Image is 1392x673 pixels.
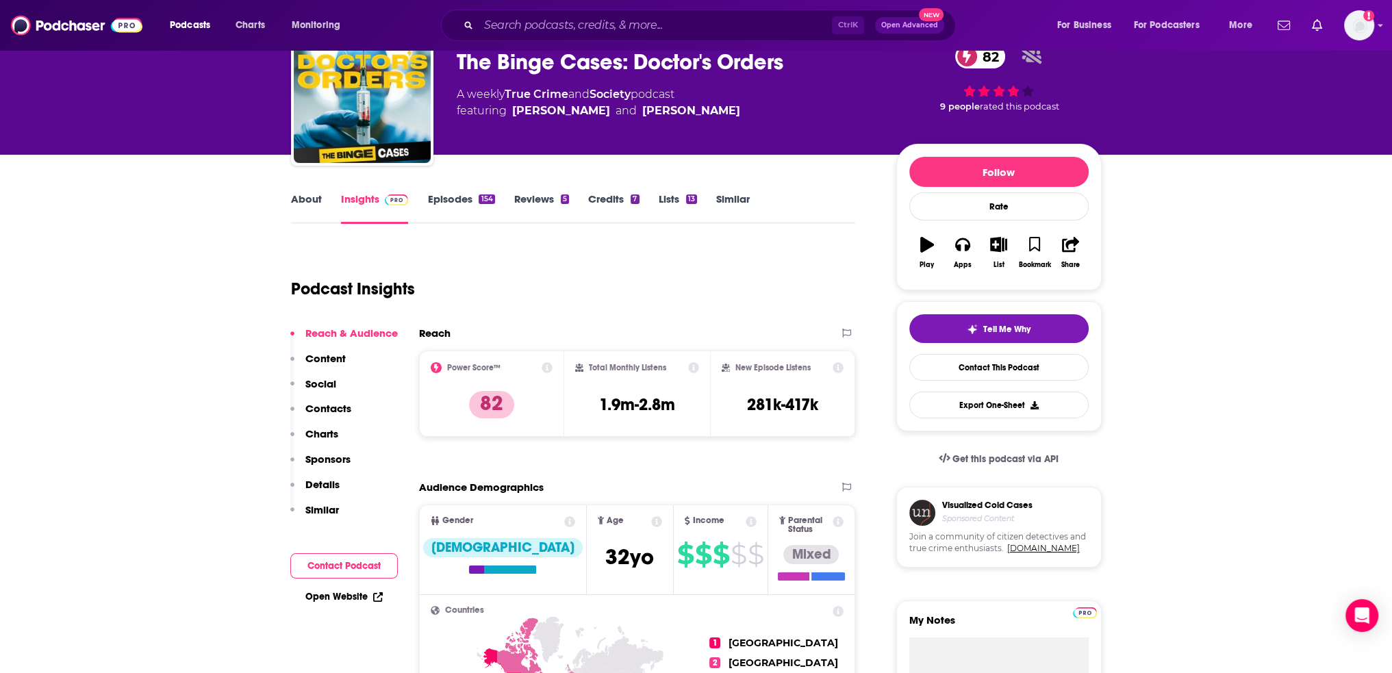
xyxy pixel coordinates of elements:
[588,192,639,224] a: Credits7
[290,427,338,453] button: Charts
[1073,605,1097,618] a: Pro website
[419,481,544,494] h2: Audience Demographics
[419,327,451,340] h2: Reach
[599,394,675,415] h3: 1.9m-2.8m
[881,22,938,29] span: Open Advanced
[1272,14,1295,37] a: Show notifications dropdown
[385,194,409,205] img: Podchaser Pro
[290,327,398,352] button: Reach & Audience
[919,8,944,21] span: New
[920,261,934,269] div: Play
[1048,14,1128,36] button: open menu
[713,544,729,566] span: $
[305,453,351,466] p: Sponsors
[695,544,711,566] span: $
[290,352,346,377] button: Content
[980,228,1016,277] button: List
[457,86,740,119] div: A weekly podcast
[659,192,697,224] a: Lists13
[631,194,639,204] div: 7
[1017,228,1052,277] button: Bookmark
[677,544,694,566] span: $
[282,14,358,36] button: open menu
[305,503,339,516] p: Similar
[290,402,351,427] button: Contacts
[832,16,864,34] span: Ctrl K
[693,516,724,525] span: Income
[1061,261,1080,269] div: Share
[642,103,740,119] div: [PERSON_NAME]
[514,192,569,224] a: Reviews5
[616,103,637,119] span: and
[341,192,409,224] a: InsightsPodchaser Pro
[290,478,340,503] button: Details
[909,192,1089,220] div: Rate
[457,103,740,119] span: featuring
[686,194,697,204] div: 13
[909,531,1089,555] span: Join a community of citizen detectives and true crime enthusiasts.
[305,377,336,390] p: Social
[1073,607,1097,618] img: Podchaser Pro
[983,324,1030,335] span: Tell Me Why
[909,228,945,277] button: Play
[954,261,972,269] div: Apps
[512,103,610,119] div: [PERSON_NAME]
[469,391,514,418] p: 82
[1052,228,1088,277] button: Share
[909,613,1089,637] label: My Notes
[709,637,720,648] span: 1
[955,45,1006,68] a: 82
[589,363,666,372] h2: Total Monthly Listens
[305,478,340,491] p: Details
[290,503,339,529] button: Similar
[747,394,818,415] h3: 281k-417k
[1306,14,1328,37] a: Show notifications dropdown
[896,36,1102,120] div: 82 9 peoplerated this podcast
[909,392,1089,418] button: Export One-Sheet
[940,101,980,112] span: 9 people
[729,657,838,669] span: [GEOGRAPHIC_DATA]
[505,88,568,101] a: True Crime
[1229,16,1252,35] span: More
[305,591,383,602] a: Open Website
[290,553,398,579] button: Contact Podcast
[1344,10,1374,40] button: Show profile menu
[290,453,351,478] button: Sponsors
[952,453,1059,465] span: Get this podcast via API
[291,279,415,299] h1: Podcast Insights
[1344,10,1374,40] span: Logged in as tmathaidavis
[909,354,1089,381] a: Contact This Podcast
[305,402,351,415] p: Contacts
[1018,261,1050,269] div: Bookmark
[590,88,631,101] a: Society
[292,16,340,35] span: Monitoring
[909,500,935,526] img: coldCase.18b32719.png
[291,192,322,224] a: About
[1007,543,1080,553] a: [DOMAIN_NAME]
[11,12,142,38] img: Podchaser - Follow, Share and Rate Podcasts
[290,377,336,403] button: Social
[1363,10,1374,21] svg: Add a profile image
[731,544,746,566] span: $
[607,516,624,525] span: Age
[967,324,978,335] img: tell me why sparkle
[1125,14,1219,36] button: open menu
[969,45,1006,68] span: 82
[783,545,839,564] div: Mixed
[305,352,346,365] p: Content
[1345,599,1378,632] div: Open Intercom Messenger
[1057,16,1111,35] span: For Business
[294,26,431,163] img: The Binge Cases: Doctor's Orders
[160,14,228,36] button: open menu
[423,538,583,557] div: [DEMOGRAPHIC_DATA]
[1344,10,1374,40] img: User Profile
[605,544,654,570] span: 32 yo
[788,516,831,534] span: Parental Status
[447,363,501,372] h2: Power Score™
[445,606,484,615] span: Countries
[735,363,811,372] h2: New Episode Listens
[928,442,1070,476] a: Get this podcast via API
[942,513,1033,523] h4: Sponsored Content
